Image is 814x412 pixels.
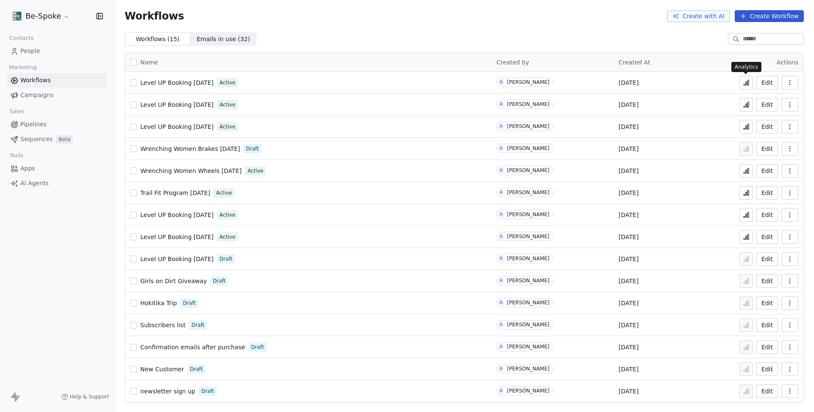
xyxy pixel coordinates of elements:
[619,145,638,153] span: [DATE]
[192,321,204,329] span: Draft
[756,296,778,310] a: Edit
[7,161,107,175] a: Apps
[619,189,638,197] span: [DATE]
[220,101,235,109] span: Active
[756,186,778,200] button: Edit
[507,344,549,350] div: [PERSON_NAME]
[140,101,214,108] span: Level UP Booking [DATE]
[220,123,235,131] span: Active
[140,100,214,109] a: Level UP Booking [DATE]
[140,145,240,153] a: Wrenching Women Brakes [DATE]
[140,189,210,197] a: Trail Fit Program [DATE]
[20,135,53,144] span: Sequences
[619,387,638,395] span: [DATE]
[10,9,72,23] button: Be-Spoke
[7,117,107,131] a: Pipelines
[216,189,232,197] span: Active
[756,98,778,111] button: Edit
[12,11,22,21] img: Facebook%20profile%20picture.png
[500,167,503,174] div: A
[756,142,778,156] a: Edit
[507,123,549,129] div: [PERSON_NAME]
[756,274,778,288] button: Edit
[619,299,638,307] span: [DATE]
[756,318,778,332] button: Edit
[140,343,245,351] a: Confirmation emails after purchase
[500,365,503,372] div: A
[7,176,107,190] a: AI Agents
[619,233,638,241] span: [DATE]
[507,234,549,239] div: [PERSON_NAME]
[183,299,195,307] span: Draft
[619,211,638,219] span: [DATE]
[507,322,549,328] div: [PERSON_NAME]
[140,79,214,86] span: Level UP Booking [DATE]
[7,73,107,87] a: Workflows
[140,145,240,152] span: Wrenching Women Brakes [DATE]
[125,10,184,22] span: Workflows
[6,32,37,45] span: Contacts
[735,10,804,22] button: Create Workflow
[507,101,549,107] div: [PERSON_NAME]
[756,362,778,376] button: Edit
[70,393,109,400] span: Help & Support
[140,212,214,218] span: Level UP Booking [DATE]
[6,61,40,74] span: Marketing
[756,384,778,398] a: Edit
[140,234,214,240] span: Level UP Booking [DATE]
[500,123,503,130] div: A
[197,35,250,44] span: Emails in use ( 32 )
[220,79,235,86] span: Active
[500,387,503,394] div: A
[500,79,503,86] div: A
[507,388,549,394] div: [PERSON_NAME]
[756,340,778,354] a: Edit
[201,387,214,395] span: Draft
[140,344,245,351] span: Confirmation emails after purchase
[507,189,549,195] div: [PERSON_NAME]
[140,388,195,395] span: newsletter sign up
[500,343,503,350] div: A
[140,58,158,67] span: Name
[756,252,778,266] button: Edit
[140,321,186,329] a: Subscribers list
[619,167,638,175] span: [DATE]
[140,211,214,219] a: Level UP Booking [DATE]
[507,300,549,306] div: [PERSON_NAME]
[756,120,778,134] button: Edit
[756,76,778,89] a: Edit
[500,189,503,196] div: A
[25,11,61,22] span: Be-Spoke
[7,132,107,146] a: SequencesBeta
[220,255,232,263] span: Draft
[619,321,638,329] span: [DATE]
[20,164,35,173] span: Apps
[20,179,49,188] span: AI Agents
[140,256,214,262] span: Level UP Booking [DATE]
[7,88,107,102] a: Campaigns
[500,299,503,306] div: A
[20,47,40,56] span: People
[756,230,778,244] button: Edit
[140,322,186,328] span: Subscribers list
[140,278,207,284] span: Girls on Dirt Giveaway
[756,208,778,222] a: Edit
[7,44,107,58] a: People
[140,167,242,174] span: Wrenching Women Wheels [DATE]
[6,105,28,118] span: Sales
[140,122,214,131] a: Level UP Booking [DATE]
[756,164,778,178] button: Edit
[56,135,73,144] span: Beta
[507,167,549,173] div: [PERSON_NAME]
[507,366,549,372] div: [PERSON_NAME]
[735,64,758,70] p: Analytics
[140,255,214,263] a: Level UP Booking [DATE]
[500,233,503,240] div: A
[140,299,177,307] a: Hokitika Trip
